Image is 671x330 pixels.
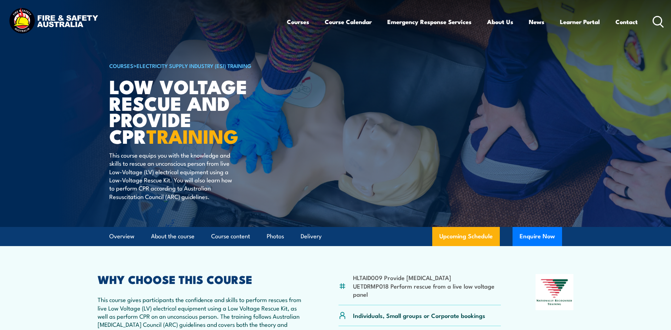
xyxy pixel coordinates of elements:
h1: Low Voltage Rescue and Provide CPR [109,78,284,144]
li: UETDRMP018 Perform rescue from a live low voltage panel [353,282,501,298]
a: Upcoming Schedule [432,227,500,246]
a: Overview [109,227,134,246]
a: News [529,12,544,31]
a: About the course [151,227,195,246]
a: Courses [287,12,309,31]
a: Contact [615,12,638,31]
a: Electricity Supply Industry (ESI) Training [137,62,251,69]
a: Delivery [301,227,322,246]
a: About Us [487,12,513,31]
button: Enquire Now [513,227,562,246]
a: Course Calendar [325,12,372,31]
a: Photos [267,227,284,246]
img: Nationally Recognised Training logo. [536,274,574,310]
h2: WHY CHOOSE THIS COURSE [98,274,304,284]
p: Individuals, Small groups or Corporate bookings [353,311,485,319]
a: Course content [211,227,250,246]
li: HLTAID009 Provide [MEDICAL_DATA] [353,273,501,281]
h6: > [109,61,284,70]
strong: TRAINING [146,121,238,150]
a: Learner Portal [560,12,600,31]
p: This course equips you with the knowledge and skills to rescue an unconscious person from live Lo... [109,151,238,200]
a: Emergency Response Services [387,12,472,31]
a: COURSES [109,62,133,69]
